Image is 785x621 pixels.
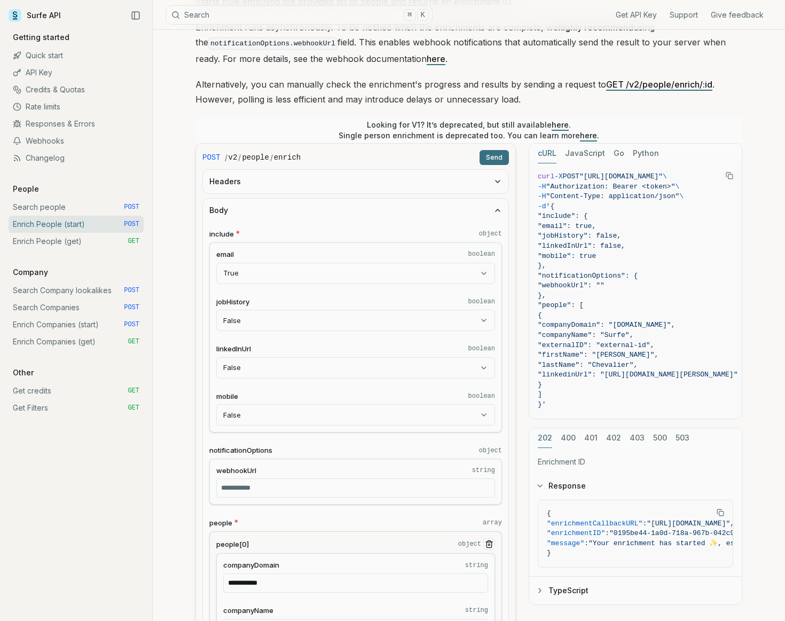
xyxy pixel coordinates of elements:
[609,529,767,537] span: "0195be44-1a0d-718a-967b-042c9d17ffd7"
[552,120,569,129] a: here
[468,297,495,306] code: boolean
[216,539,249,549] span: people[0]
[223,560,279,570] span: companyDomain
[124,220,139,229] span: POST
[9,282,144,299] a: Search Company lookalikes POST
[9,132,144,150] a: Webhooks
[216,344,251,354] span: linkedInUrl
[538,212,588,220] span: "include": {
[580,131,597,140] a: here
[546,202,555,210] span: '{
[209,229,234,239] span: include
[128,237,139,246] span: GET
[202,152,221,163] span: POST
[270,152,273,163] span: /
[721,168,737,184] button: Copy Text
[653,428,667,448] button: 500
[225,152,227,163] span: /
[9,367,38,378] p: Other
[479,230,502,238] code: object
[9,216,144,233] a: Enrich People (start) POST
[128,7,144,23] button: Collapse Sidebar
[124,303,139,312] span: POST
[124,286,139,295] span: POST
[730,520,734,528] span: ,
[547,509,551,517] span: {
[529,577,742,604] button: TypeScript
[579,172,663,180] span: "[URL][DOMAIN_NAME]"
[538,400,546,408] span: }'
[538,281,605,289] span: "webhookUrl": ""
[9,98,144,115] a: Rate limits
[9,81,144,98] a: Credits & Quotas
[223,606,273,616] span: companyName
[670,10,698,20] a: Support
[647,520,730,528] span: "[URL][DOMAIN_NAME]"
[538,301,584,309] span: "people": [
[9,47,144,64] a: Quick start
[458,540,481,548] code: object
[9,267,52,278] p: Company
[605,529,609,537] span: :
[203,199,508,222] button: Body
[9,7,61,23] a: Surfe API
[538,428,552,448] button: 202
[124,203,139,211] span: POST
[538,390,542,398] span: ]
[216,297,249,307] span: jobHistory
[128,404,139,412] span: GET
[216,466,256,476] span: webhookUrl
[209,518,232,528] span: people
[633,144,659,163] button: Python
[538,202,546,210] span: -d
[546,192,680,200] span: "Content-Type: application/json"
[128,337,139,346] span: GET
[203,170,508,193] button: Headers
[675,183,679,191] span: \
[195,77,742,107] p: Alternatively, you can manually check the enrichment's progress and results by sending a request ...
[128,387,139,395] span: GET
[216,249,234,260] span: email
[538,252,596,260] span: "mobile": true
[166,5,433,25] button: Search⌘K
[616,10,657,20] a: Get API Key
[547,549,551,557] span: }
[538,192,546,200] span: -H
[676,428,689,448] button: 503
[9,233,144,250] a: Enrich People (get) GET
[561,428,576,448] button: 400
[468,344,495,353] code: boolean
[242,152,269,163] code: people
[538,242,625,250] span: "linkedInUrl": false,
[538,292,546,300] span: },
[9,64,144,81] a: API Key
[547,520,642,528] span: "enrichmentCallbackURL"
[712,505,728,521] button: Copy Text
[427,53,445,64] a: here
[538,144,556,163] button: cURL
[9,299,144,316] a: Search Companies POST
[529,500,742,576] div: Response
[483,538,495,550] button: Remove Item
[9,399,144,416] a: Get Filters GET
[538,232,621,240] span: "jobHistory": false,
[9,115,144,132] a: Responses & Errors
[584,539,588,547] span: :
[238,152,241,163] span: /
[195,20,742,66] p: Enrichment runs asynchronously. To be notified when the enrichments are complete, we using the fi...
[472,466,495,475] code: string
[417,9,429,21] kbd: K
[529,472,742,500] button: Response
[209,445,272,455] span: notificationOptions
[9,199,144,216] a: Search people POST
[642,520,647,528] span: :
[9,333,144,350] a: Enrich Companies (get) GET
[538,457,733,467] p: Enrichment ID
[216,391,238,402] span: mobile
[606,428,621,448] button: 402
[563,172,579,180] span: POST
[630,428,645,448] button: 403
[538,331,633,339] span: "companyName": "Surfe",
[547,529,605,537] span: "enrichmentID"
[9,150,144,167] a: Changelog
